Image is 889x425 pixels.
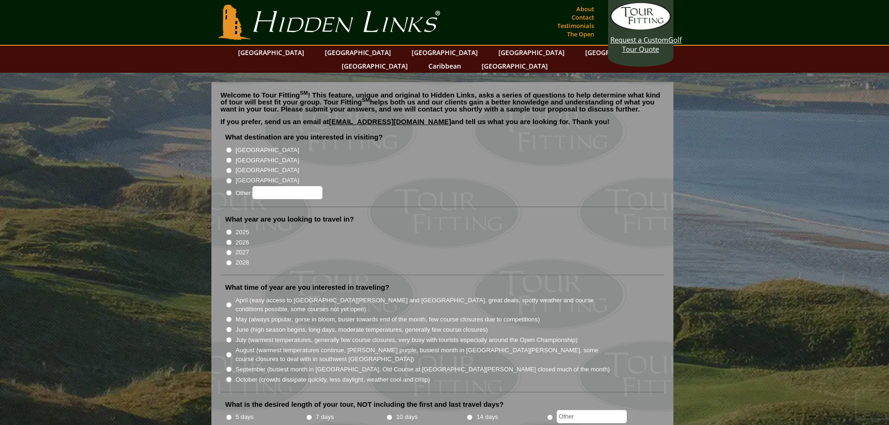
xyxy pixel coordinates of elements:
label: [GEOGRAPHIC_DATA] [236,166,299,175]
a: [GEOGRAPHIC_DATA] [337,59,413,73]
label: May (always popular, gorse in bloom, busier towards end of the month, few course closures due to ... [236,315,540,324]
label: What time of year are you interested in traveling? [225,283,390,292]
p: Welcome to Tour Fitting ! This feature, unique and original to Hidden Links, asks a series of que... [221,91,664,112]
label: [GEOGRAPHIC_DATA] [236,156,299,165]
label: 5 days [236,412,254,422]
label: June (high season begins, long days, moderate temperatures, generally few course closures) [236,325,488,334]
label: Other: [236,186,322,199]
a: [EMAIL_ADDRESS][DOMAIN_NAME] [329,118,451,125]
label: 2026 [236,238,249,247]
label: 7 days [316,412,334,422]
a: Request a CustomGolf Tour Quote [610,2,671,54]
label: 14 days [476,412,498,422]
a: [GEOGRAPHIC_DATA] [494,46,569,59]
a: The Open [565,28,596,41]
label: September (busiest month in [GEOGRAPHIC_DATA], Old Course at [GEOGRAPHIC_DATA][PERSON_NAME] close... [236,365,610,374]
a: [GEOGRAPHIC_DATA] [407,46,483,59]
p: If you prefer, send us an email at and tell us what you are looking for. Thank you! [221,118,664,132]
sup: SM [362,97,370,103]
label: What year are you looking to travel in? [225,215,354,224]
label: October (crowds dissipate quickly, less daylight, weather cool and crisp) [236,375,430,384]
label: [GEOGRAPHIC_DATA] [236,176,299,185]
a: Contact [569,11,596,24]
a: [GEOGRAPHIC_DATA] [320,46,396,59]
label: August (warmest temperatures continue, [PERSON_NAME] purple, busiest month in [GEOGRAPHIC_DATA][P... [236,346,611,364]
label: [GEOGRAPHIC_DATA] [236,146,299,155]
label: 2025 [236,228,249,237]
label: 2028 [236,258,249,267]
label: April (easy access to [GEOGRAPHIC_DATA][PERSON_NAME] and [GEOGRAPHIC_DATA], great deals, spotty w... [236,296,611,314]
span: Request a Custom [610,35,668,44]
sup: SM [300,90,308,96]
label: What destination are you interested in visiting? [225,132,383,142]
label: 10 days [396,412,418,422]
input: Other: [252,186,322,199]
a: Caribbean [424,59,466,73]
a: Testimonials [555,19,596,32]
a: [GEOGRAPHIC_DATA] [477,59,553,73]
a: [GEOGRAPHIC_DATA] [581,46,656,59]
label: 2027 [236,248,249,257]
label: What is the desired length of your tour, NOT including the first and last travel days? [225,400,504,409]
input: Other [557,410,627,423]
label: July (warmest temperatures, generally few course closures, very busy with tourists especially aro... [236,335,578,345]
a: About [574,2,596,15]
a: [GEOGRAPHIC_DATA] [233,46,309,59]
